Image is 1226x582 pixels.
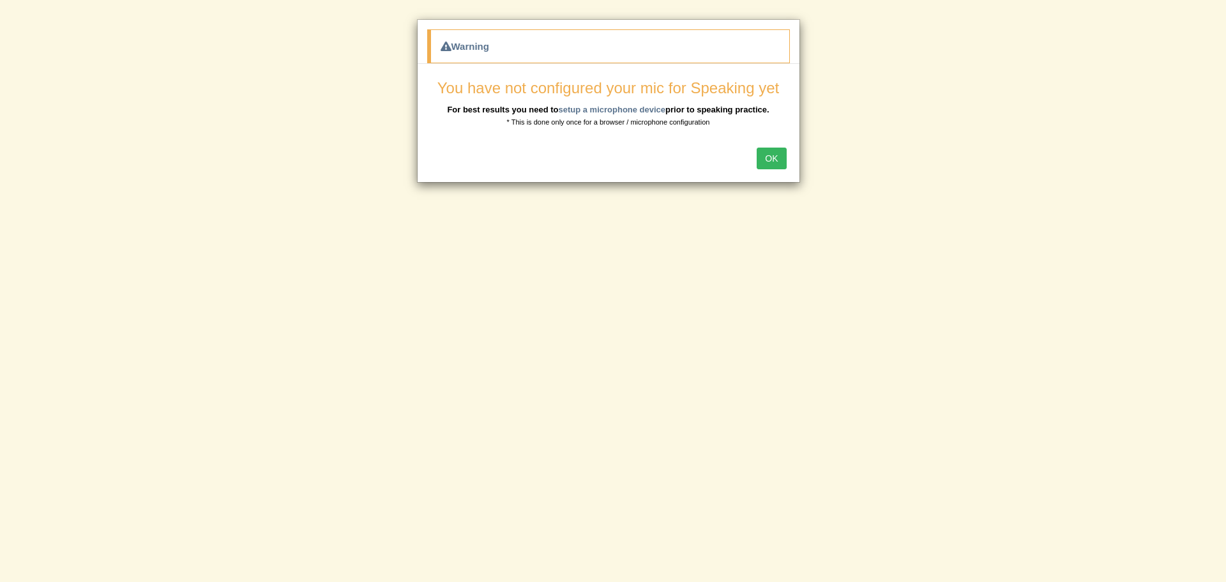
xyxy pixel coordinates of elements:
[427,29,790,63] div: Warning
[447,105,769,114] b: For best results you need to prior to speaking practice.
[757,148,786,169] button: OK
[507,118,710,126] small: * This is done only once for a browser / microphone configuration
[437,79,779,96] span: You have not configured your mic for Speaking yet
[558,105,665,114] a: setup a microphone device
